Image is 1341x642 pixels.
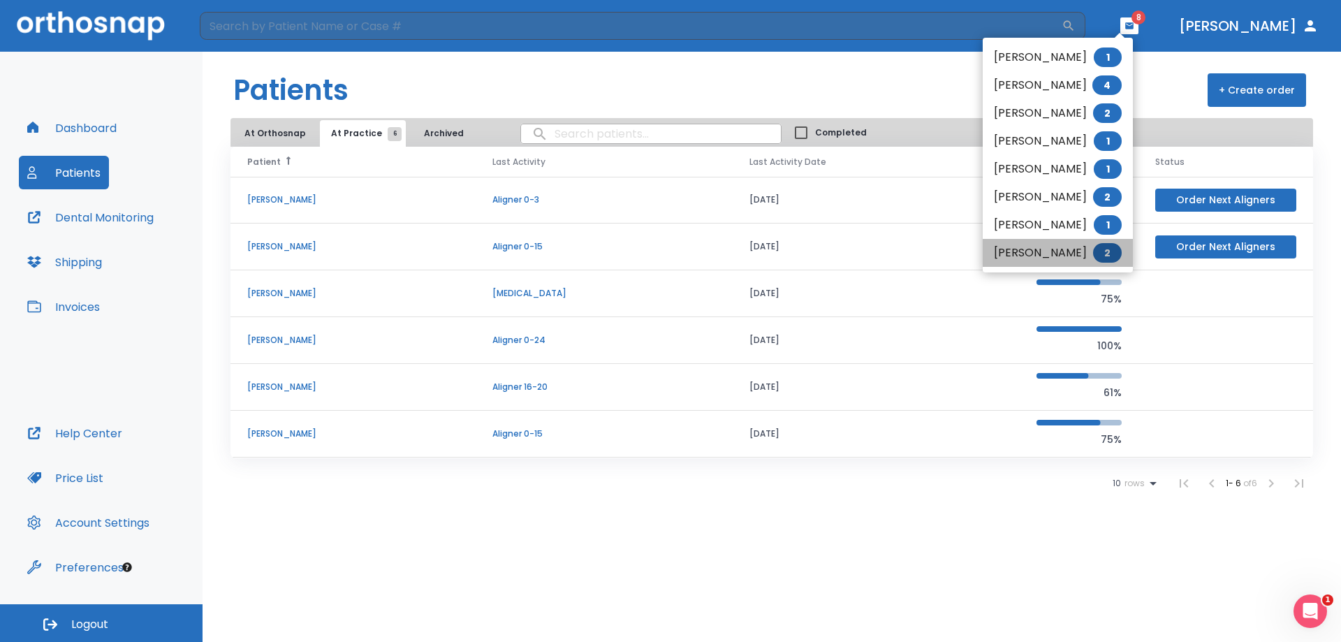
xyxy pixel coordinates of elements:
[1322,594,1333,606] span: 1
[1094,131,1122,151] span: 1
[1093,103,1122,123] span: 2
[983,127,1133,155] li: [PERSON_NAME]
[983,239,1133,267] li: [PERSON_NAME]
[1092,75,1122,95] span: 4
[983,155,1133,183] li: [PERSON_NAME]
[983,183,1133,211] li: [PERSON_NAME]
[983,71,1133,99] li: [PERSON_NAME]
[1094,159,1122,179] span: 1
[983,99,1133,127] li: [PERSON_NAME]
[983,43,1133,71] li: [PERSON_NAME]
[1094,48,1122,67] span: 1
[1094,215,1122,235] span: 1
[983,211,1133,239] li: [PERSON_NAME]
[1294,594,1327,628] iframe: Intercom live chat
[1093,243,1122,263] span: 2
[1093,187,1122,207] span: 2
